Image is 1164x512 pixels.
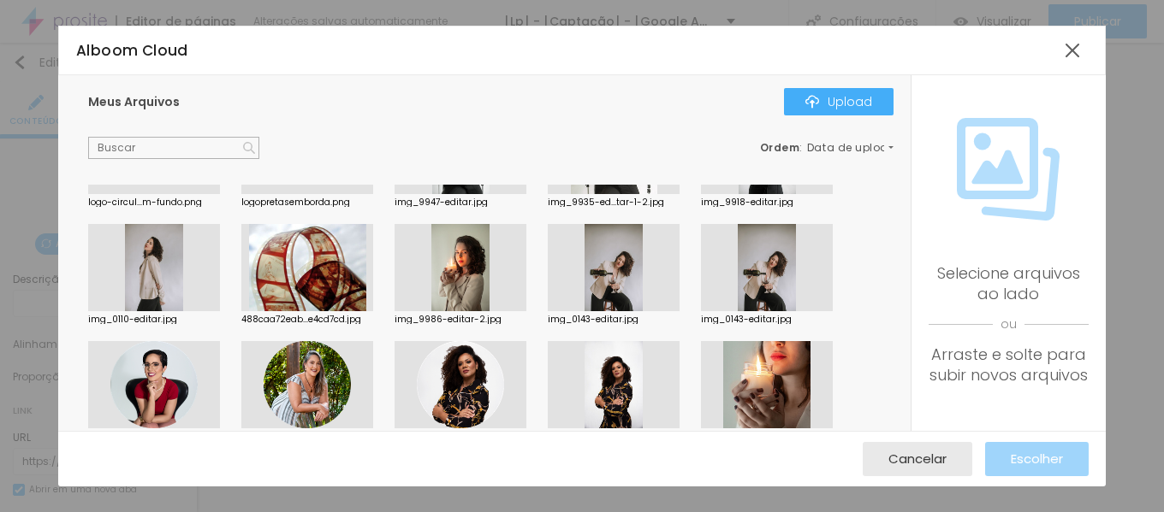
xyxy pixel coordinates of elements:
[1011,451,1063,466] span: Escolher
[548,315,680,324] div: img_0143-editar.jpg
[548,198,680,207] div: img_9935-ed...tar-1-2.jpg
[807,143,896,153] span: Data de upload
[888,451,947,466] span: Cancelar
[985,442,1089,476] button: Escolher
[805,95,872,109] div: Upload
[88,198,220,207] div: logo-circul...m-fundo.png
[784,88,894,115] button: IconeUpload
[929,263,1089,385] div: Selecione arquivos ao lado Arraste e solte para subir novos arquivos
[88,315,220,324] div: img_0110-editar.jpg
[241,315,373,324] div: 488caa72eab...e4cd7cd.jpg
[760,140,800,155] span: Ordem
[395,198,526,207] div: img_9947-editar.jpg
[243,142,255,154] img: Icone
[88,93,180,110] span: Meus Arquivos
[760,143,894,153] div: :
[395,315,526,324] div: img_9986-editar-2.jpg
[88,137,259,159] input: Buscar
[701,198,833,207] div: img_9918-editar.jpg
[805,95,819,109] img: Icone
[863,442,972,476] button: Cancelar
[929,304,1089,344] span: ou
[701,315,833,324] div: img_0143-editar.jpg
[241,198,373,207] div: logopretasemborda.png
[957,118,1060,221] img: Icone
[76,40,188,61] span: Alboom Cloud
